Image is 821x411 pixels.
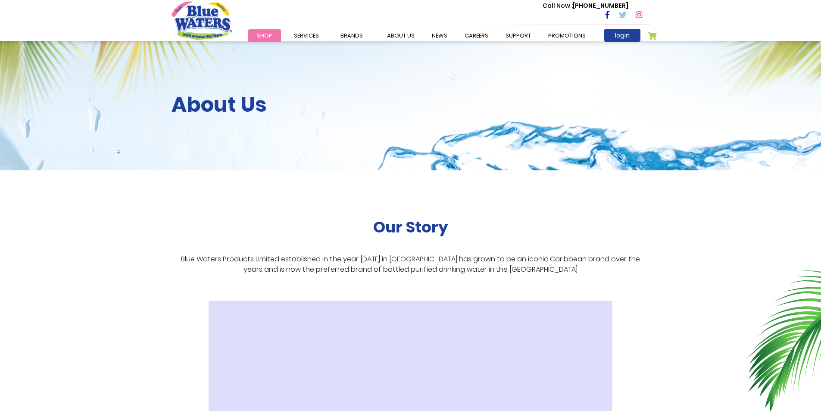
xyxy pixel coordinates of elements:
[423,29,456,42] a: News
[456,29,497,42] a: careers
[340,31,363,40] span: Brands
[497,29,540,42] a: support
[543,1,573,10] span: Call Now :
[294,31,319,40] span: Services
[604,29,640,42] a: login
[373,218,448,236] h2: Our Story
[543,1,628,10] p: [PHONE_NUMBER]
[172,1,232,39] a: store logo
[378,29,423,42] a: about us
[540,29,594,42] a: Promotions
[172,92,650,117] h2: About Us
[172,254,650,275] p: Blue Waters Products Limited established in the year [DATE] in [GEOGRAPHIC_DATA] has grown to be ...
[257,31,272,40] span: Shop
